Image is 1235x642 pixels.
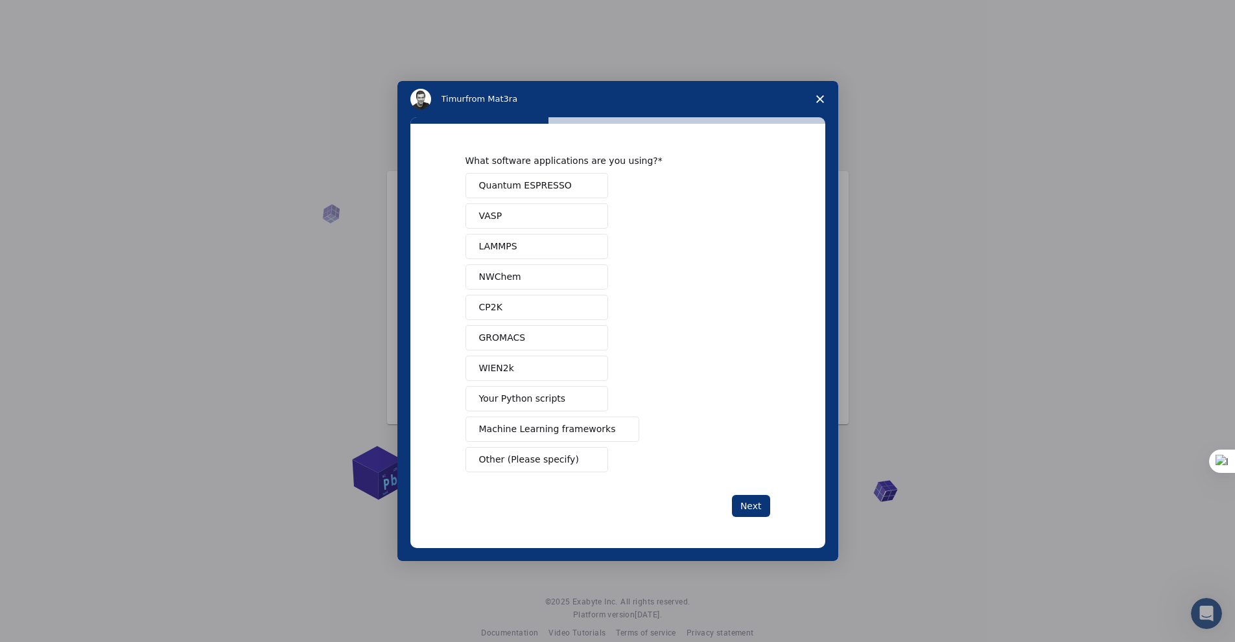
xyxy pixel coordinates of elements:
span: Machine Learning frameworks [479,422,616,436]
button: WIEN2k [465,356,608,381]
button: LAMMPS [465,234,608,259]
span: Quantum ESPRESSO [479,179,572,192]
span: VASP [479,209,502,223]
span: Close survey [802,81,838,117]
button: NWChem [465,264,608,290]
button: Your Python scripts [465,386,608,411]
button: Next [732,495,770,517]
img: Profile image for Timur [410,89,431,109]
span: WIEN2k [479,361,514,375]
button: Other (Please specify) [465,447,608,472]
button: VASP [465,203,608,229]
button: Machine Learning frameworks [465,417,640,442]
span: Timur [441,94,465,104]
div: What software applications are you using? [465,155,751,166]
span: Support [26,9,73,21]
span: Other (Please specify) [479,453,579,466]
span: from Mat3ra [465,94,517,104]
span: NWChem [479,270,521,284]
span: GROMACS [479,331,526,345]
span: CP2K [479,301,502,314]
button: GROMACS [465,325,608,350]
button: CP2K [465,295,608,320]
button: Quantum ESPRESSO [465,173,608,198]
span: Your Python scripts [479,392,566,406]
span: LAMMPS [479,240,517,253]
